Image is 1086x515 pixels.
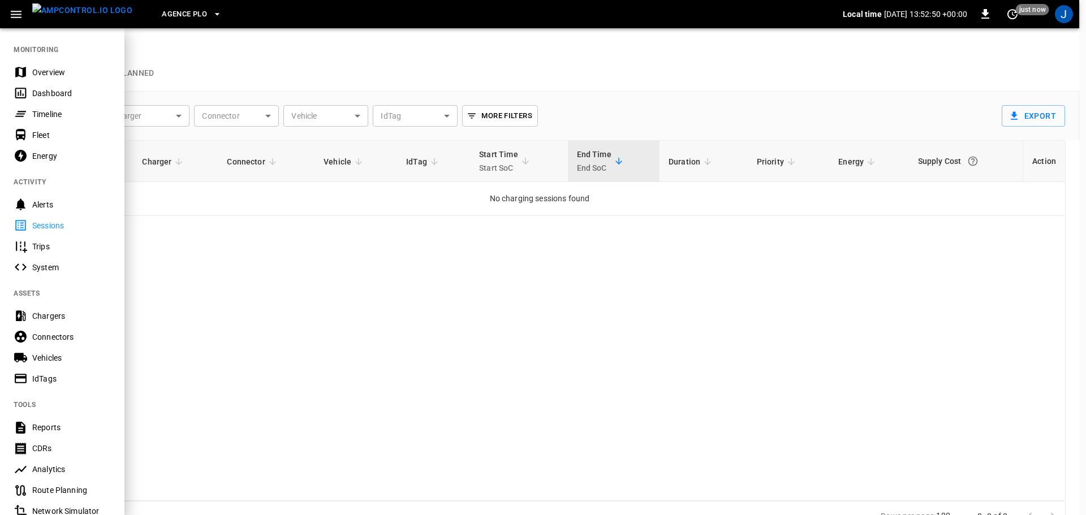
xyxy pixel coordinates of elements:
div: profile-icon [1055,5,1073,23]
div: Timeline [32,109,111,120]
div: Connectors [32,331,111,343]
div: Energy [32,150,111,162]
div: Analytics [32,464,111,475]
img: ampcontrol.io logo [32,3,132,18]
span: just now [1016,4,1049,15]
div: Vehicles [32,352,111,363]
div: IdTags [32,373,111,384]
div: CDRs [32,443,111,454]
div: Reports [32,422,111,433]
div: Sessions [32,220,111,231]
span: Agence PLO [162,8,207,21]
div: Dashboard [32,88,111,99]
button: set refresh interval [1003,5,1022,23]
div: Chargers [32,310,111,322]
div: Trips [32,241,111,252]
div: Fleet [32,129,111,141]
div: System [32,262,111,273]
div: Alerts [32,199,111,210]
p: Local time [843,8,882,20]
div: Route Planning [32,484,111,496]
p: [DATE] 13:52:50 +00:00 [884,8,967,20]
div: Overview [32,67,111,78]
